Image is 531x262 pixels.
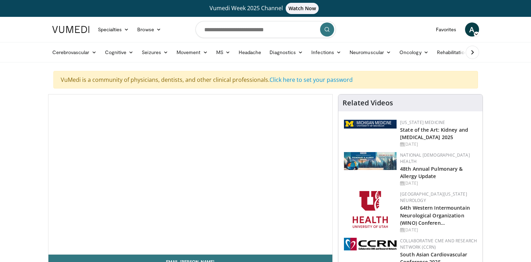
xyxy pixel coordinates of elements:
a: Collaborative CME and Research Network (CCRN) [400,238,477,250]
a: Cerebrovascular [48,45,101,59]
div: [DATE] [400,141,477,148]
a: Vumedi Week 2025 ChannelWatch Now [53,3,478,14]
a: National [DEMOGRAPHIC_DATA] Health [400,152,470,164]
a: State of the Art: Kidney and [MEDICAL_DATA] 2025 [400,126,468,140]
a: Rehabilitation [433,45,471,59]
h4: Related Videos [343,99,393,107]
a: Movement [172,45,212,59]
div: VuMedi is a community of physicians, dentists, and other clinical professionals. [53,71,478,89]
a: Infections [307,45,345,59]
a: Browse [133,22,165,37]
img: 5ed80e7a-0811-4ad9-9c3a-04de684f05f4.png.150x105_q85_autocrop_double_scale_upscale_version-0.2.png [344,120,397,129]
img: VuMedi Logo [52,26,89,33]
img: b90f5d12-84c1-472e-b843-5cad6c7ef911.jpg.150x105_q85_autocrop_double_scale_upscale_version-0.2.jpg [344,152,397,170]
a: Favorites [432,22,461,37]
span: Watch Now [286,3,319,14]
img: f6362829-b0a3-407d-a044-59546adfd345.png.150x105_q85_autocrop_double_scale_upscale_version-0.2.png [353,191,388,228]
div: [DATE] [400,227,477,233]
a: Oncology [395,45,433,59]
a: A [465,22,479,37]
input: Search topics, interventions [195,21,336,38]
div: [DATE] [400,180,477,186]
a: Headache [234,45,266,59]
a: MS [212,45,234,59]
a: 48th Annual Pulmonary & Allergy Update [400,165,463,179]
a: [US_STATE] Medicine [400,119,445,125]
a: Specialties [94,22,133,37]
a: [GEOGRAPHIC_DATA][US_STATE] Neurology [400,191,467,203]
a: 64th Western Intermountain Neurological Organization (WINO) Conferen… [400,204,470,226]
a: Neuromuscular [345,45,395,59]
a: Diagnostics [265,45,307,59]
a: Click here to set your password [270,76,353,84]
a: Seizures [138,45,172,59]
img: a04ee3ba-8487-4636-b0fb-5e8d268f3737.png.150x105_q85_autocrop_double_scale_upscale_version-0.2.png [344,238,397,250]
video-js: Video Player [48,94,333,255]
a: Cognitive [101,45,138,59]
span: Vumedi Week 2025 Channel [210,4,322,12]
